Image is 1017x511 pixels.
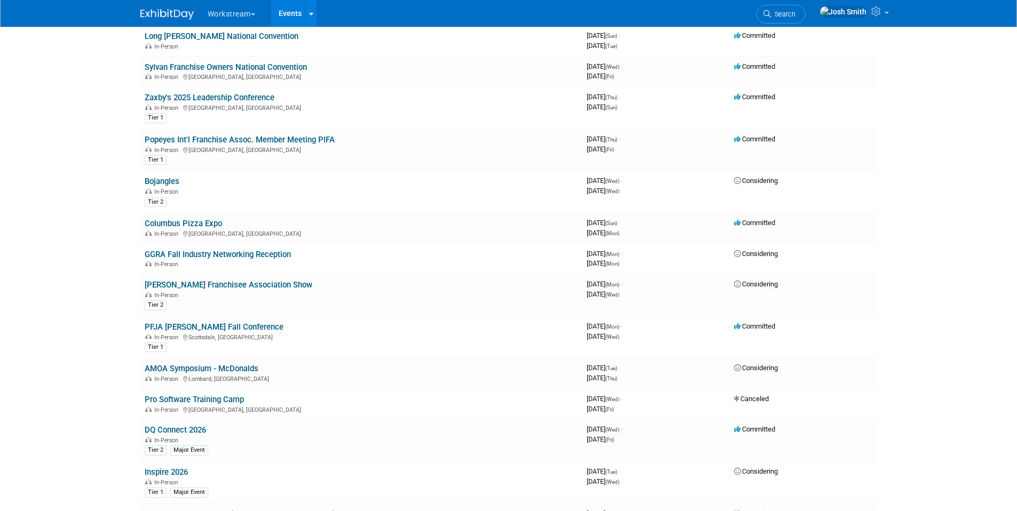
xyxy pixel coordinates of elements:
div: Tier 1 [145,155,167,165]
div: [GEOGRAPHIC_DATA], [GEOGRAPHIC_DATA] [145,145,578,154]
span: In-Person [154,334,182,341]
span: (Wed) [605,188,619,194]
img: In-Person Event [145,292,152,297]
span: Considering [734,250,778,258]
img: In-Person Event [145,376,152,381]
span: - [621,425,622,433]
span: (Tue) [605,43,617,49]
span: Considering [734,364,778,372]
span: In-Person [154,437,182,444]
span: (Fri) [605,437,614,443]
span: In-Person [154,479,182,486]
span: (Wed) [605,427,619,433]
span: [DATE] [587,103,617,111]
span: [DATE] [587,72,614,80]
span: (Mon) [605,261,619,267]
img: In-Person Event [145,230,152,236]
span: [DATE] [587,259,619,267]
a: Bojangles [145,177,179,186]
div: [GEOGRAPHIC_DATA], [GEOGRAPHIC_DATA] [145,229,578,237]
div: Major Event [170,445,208,455]
span: (Wed) [605,64,619,70]
span: - [619,93,620,101]
a: Long [PERSON_NAME] National Convention [145,31,298,41]
span: In-Person [154,261,182,268]
span: [DATE] [587,229,619,237]
span: [DATE] [587,145,614,153]
span: - [619,364,620,372]
span: Considering [734,280,778,288]
span: (Mon) [605,282,619,288]
img: In-Person Event [145,406,152,412]
span: - [619,467,620,475]
div: Lombard, [GEOGRAPHIC_DATA] [145,374,578,382]
span: Committed [734,93,775,101]
span: Committed [734,219,775,227]
span: [DATE] [587,62,622,70]
span: In-Person [154,188,182,195]
span: - [619,31,620,39]
div: Tier 2 [145,445,167,455]
span: In-Person [154,147,182,154]
span: [DATE] [587,467,620,475]
span: Committed [734,135,775,143]
a: Sylvan Franchise Owners National Convention [145,62,307,72]
div: Tier 2 [145,300,167,310]
span: - [621,250,622,258]
div: Scottsdale, [GEOGRAPHIC_DATA] [145,332,578,341]
span: [DATE] [587,177,622,185]
div: Tier 2 [145,197,167,207]
span: (Tue) [605,365,617,371]
img: In-Person Event [145,43,152,49]
span: (Tue) [605,469,617,475]
span: Considering [734,467,778,475]
img: In-Person Event [145,188,152,194]
div: Tier 1 [145,488,167,497]
span: [DATE] [587,332,619,340]
span: - [621,62,622,70]
span: In-Person [154,105,182,111]
span: - [619,135,620,143]
img: In-Person Event [145,334,152,339]
a: PFJA [PERSON_NAME] Fall Conference [145,322,283,332]
a: Zaxby's 2025 Leadership Conference [145,93,274,102]
div: Major Event [170,488,208,497]
span: (Wed) [605,292,619,298]
span: - [621,177,622,185]
span: Considering [734,177,778,185]
span: (Mon) [605,251,619,257]
img: In-Person Event [145,479,152,484]
span: (Sun) [605,105,617,110]
div: [GEOGRAPHIC_DATA], [GEOGRAPHIC_DATA] [145,72,578,81]
span: [DATE] [587,31,620,39]
div: [GEOGRAPHIC_DATA], [GEOGRAPHIC_DATA] [145,103,578,111]
span: (Fri) [605,406,614,412]
span: [DATE] [587,42,617,50]
a: [PERSON_NAME] Franchisee Association Show [145,280,312,290]
span: [DATE] [587,425,622,433]
span: Search [771,10,795,18]
span: (Thu) [605,376,617,381]
span: - [621,395,622,403]
span: (Wed) [605,178,619,184]
span: [DATE] [587,290,619,298]
span: - [621,322,622,330]
a: GGRA Fall Industry Networking Reception [145,250,291,259]
img: In-Person Event [145,437,152,442]
span: In-Person [154,292,182,299]
span: In-Person [154,406,182,413]
span: (Wed) [605,334,619,340]
span: [DATE] [587,219,620,227]
span: In-Person [154,230,182,237]
span: (Wed) [605,396,619,402]
span: [DATE] [587,435,614,443]
img: Josh Smith [819,6,867,18]
span: - [619,219,620,227]
span: [DATE] [587,187,619,195]
div: [GEOGRAPHIC_DATA], [GEOGRAPHIC_DATA] [145,405,578,413]
span: (Wed) [605,479,619,485]
span: [DATE] [587,135,620,143]
span: [DATE] [587,250,622,258]
img: In-Person Event [145,147,152,152]
span: (Mon) [605,324,619,330]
